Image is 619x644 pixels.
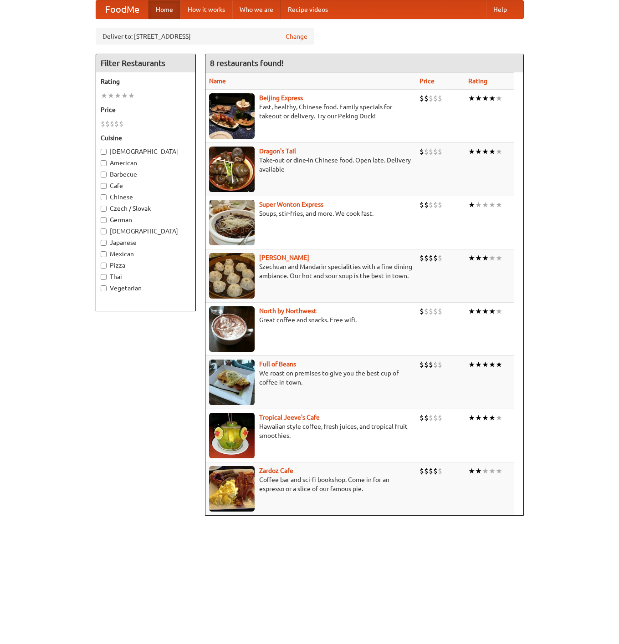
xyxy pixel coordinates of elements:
[209,262,413,280] p: Szechuan and Mandarin specialities with a fine dining ambiance. Our hot and sour soup is the best...
[101,105,191,114] h5: Price
[209,93,255,139] img: beijing.jpg
[468,93,475,103] li: ★
[101,181,191,190] label: Cafe
[433,360,438,370] li: $
[101,217,107,223] input: German
[468,77,487,85] a: Rating
[438,147,442,157] li: $
[489,93,496,103] li: ★
[259,94,303,101] a: Beijing Express
[489,413,496,423] li: ★
[101,158,191,167] label: American
[489,147,496,157] li: ★
[209,315,413,325] p: Great coffee and snacks. Free wifi.
[482,413,489,423] li: ★
[496,466,502,476] li: ★
[259,414,320,421] a: Tropical Jeeve's Cafe
[101,77,191,86] h5: Rating
[468,147,475,157] li: ★
[259,467,293,474] a: Zardoz Cafe
[482,466,489,476] li: ★
[101,172,107,177] input: Barbecue
[105,119,110,129] li: $
[101,204,191,213] label: Czech / Slovak
[101,215,191,224] label: German
[101,133,191,142] h5: Cuisine
[419,306,424,316] li: $
[101,261,191,270] label: Pizza
[496,93,502,103] li: ★
[475,466,482,476] li: ★
[475,306,482,316] li: ★
[475,253,482,263] li: ★
[438,93,442,103] li: $
[259,254,309,261] a: [PERSON_NAME]
[433,147,438,157] li: $
[475,200,482,210] li: ★
[101,119,105,129] li: $
[209,360,255,405] img: beans.jpg
[482,147,489,157] li: ★
[424,466,429,476] li: $
[468,200,475,210] li: ★
[424,200,429,210] li: $
[259,201,323,208] a: Super Wonton Express
[424,253,429,263] li: $
[438,360,442,370] li: $
[101,228,107,234] input: [DEMOGRAPHIC_DATA]
[438,200,442,210] li: $
[209,422,413,440] p: Hawaiian style coffee, fresh juices, and tropical fruit smoothies.
[210,59,284,67] ng-pluralize: 8 restaurants found!
[424,360,429,370] li: $
[209,147,255,192] img: dragon.jpg
[496,413,502,423] li: ★
[101,284,191,293] label: Vegetarian
[110,119,114,129] li: $
[119,119,123,129] li: $
[496,306,502,316] li: ★
[424,147,429,157] li: $
[209,77,226,85] a: Name
[148,0,180,19] a: Home
[438,413,442,423] li: $
[101,240,107,246] input: Japanese
[438,253,442,263] li: $
[96,28,314,45] div: Deliver to: [STREET_ADDRESS]
[496,147,502,157] li: ★
[482,360,489,370] li: ★
[101,274,107,280] input: Thai
[107,91,114,101] li: ★
[96,54,195,72] h4: Filter Restaurants
[482,93,489,103] li: ★
[489,200,496,210] li: ★
[209,209,413,218] p: Soups, stir-fries, and more. We cook fast.
[101,272,191,281] label: Thai
[489,306,496,316] li: ★
[489,253,496,263] li: ★
[475,93,482,103] li: ★
[232,0,281,19] a: Who we are
[429,306,433,316] li: $
[209,466,255,512] img: zardoz.jpg
[419,466,424,476] li: $
[209,253,255,299] img: shandong.jpg
[114,91,121,101] li: ★
[101,249,191,259] label: Mexican
[433,306,438,316] li: $
[114,119,119,129] li: $
[128,91,135,101] li: ★
[101,91,107,101] li: ★
[429,93,433,103] li: $
[209,413,255,458] img: jeeves.jpg
[429,466,433,476] li: $
[468,306,475,316] li: ★
[209,156,413,174] p: Take-out or dine-in Chinese food. Open late. Delivery available
[482,253,489,263] li: ★
[438,466,442,476] li: $
[419,200,424,210] li: $
[496,360,502,370] li: ★
[101,238,191,247] label: Japanese
[468,360,475,370] li: ★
